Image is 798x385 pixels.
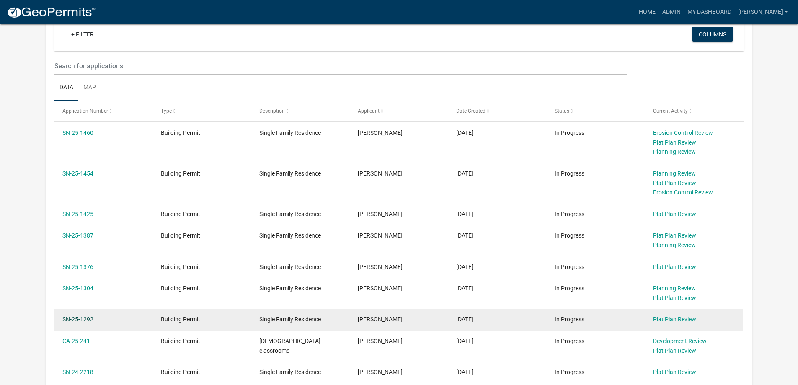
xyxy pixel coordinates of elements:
a: SN-25-1460 [62,129,93,136]
span: 08/08/2025 [456,129,473,136]
span: Laura [358,369,403,375]
a: Plat Plan Review [653,347,696,354]
span: Current Activity [653,108,688,114]
a: Erosion Control Review [653,189,713,196]
span: 08/07/2025 [456,170,473,177]
span: Church classrooms [259,338,320,354]
a: Admin [659,4,684,20]
span: Building Permit [161,285,200,292]
a: Planning Review [653,285,696,292]
a: SN-25-1304 [62,285,93,292]
span: In Progress [555,264,584,270]
a: Plat Plan Review [653,180,696,186]
a: SN-25-1454 [62,170,93,177]
span: In Progress [555,211,584,217]
datatable-header-cell: Type [153,101,251,121]
span: In Progress [555,285,584,292]
a: Plat Plan Review [653,295,696,301]
a: SN-25-1292 [62,316,93,323]
span: 02/22/2025 [456,338,473,344]
a: Home [635,4,659,20]
span: Date Created [456,108,486,114]
a: Planning Review [653,148,696,155]
span: Building Permit [161,264,200,270]
datatable-header-cell: Description [251,101,350,121]
a: Plat Plan Review [653,316,696,323]
a: [PERSON_NAME] [735,4,791,20]
datatable-header-cell: Application Number [54,101,153,121]
a: SN-24-2218 [62,369,93,375]
span: Single Family Residence [259,264,321,270]
span: Tami Evans [358,316,403,323]
a: SN-25-1425 [62,211,93,217]
span: Tami Evans [358,264,403,270]
span: 07/16/2025 [456,316,473,323]
span: Single Family Residence [259,232,321,239]
datatable-header-cell: Applicant [350,101,448,121]
span: Single Family Residence [259,285,321,292]
span: 11/21/2024 [456,369,473,375]
span: Tami Evans [358,129,403,136]
a: SN-25-1387 [62,232,93,239]
a: SN-25-1376 [62,264,93,270]
a: Planning Review [653,170,696,177]
a: Data [54,75,78,101]
span: Type [161,108,172,114]
a: Plat Plan Review [653,369,696,375]
span: Tracy Thompson [358,170,403,177]
span: 07/30/2025 [456,232,473,239]
span: Single Family Residence [259,170,321,177]
input: Search for applications [54,57,626,75]
span: In Progress [555,338,584,344]
a: Erosion Control Review [653,129,713,136]
a: CA-25-241 [62,338,90,344]
span: In Progress [555,170,584,177]
span: Tami Evans [358,211,403,217]
span: Applicant [358,108,380,114]
span: In Progress [555,316,584,323]
a: Plat Plan Review [653,211,696,217]
span: In Progress [555,129,584,136]
span: Application Number [62,108,108,114]
span: Building Permit [161,338,200,344]
datatable-header-cell: Status [546,101,645,121]
span: 07/17/2025 [456,285,473,292]
span: In Progress [555,369,584,375]
span: 07/29/2025 [456,264,473,270]
span: Building Permit [161,369,200,375]
span: Single Family Residence [259,129,321,136]
a: Plat Plan Review [653,232,696,239]
span: Building Permit [161,211,200,217]
a: Development Review [653,338,707,344]
span: Single Family Residence [259,369,321,375]
a: Plat Plan Review [653,264,696,270]
datatable-header-cell: Current Activity [645,101,743,121]
datatable-header-cell: Date Created [448,101,547,121]
a: Planning Review [653,242,696,248]
span: Calvin Schneider [358,285,403,292]
span: Building Permit [161,316,200,323]
a: Map [78,75,101,101]
span: Single Family Residence [259,211,321,217]
a: My Dashboard [684,4,735,20]
span: Calvin Schneider [358,338,403,344]
span: 08/05/2025 [456,211,473,217]
a: Plat Plan Review [653,139,696,146]
span: Tracy Thompson [358,232,403,239]
span: Building Permit [161,232,200,239]
span: Single Family Residence [259,316,321,323]
button: Columns [692,27,733,42]
a: + Filter [65,27,101,42]
span: Building Permit [161,129,200,136]
span: Description [259,108,285,114]
span: Building Permit [161,170,200,177]
span: In Progress [555,232,584,239]
span: Status [555,108,569,114]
